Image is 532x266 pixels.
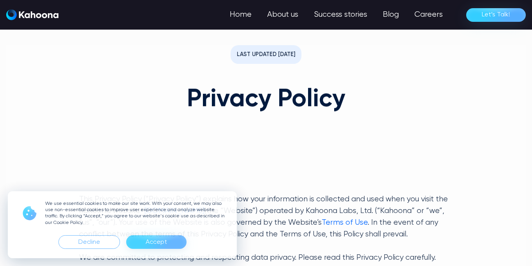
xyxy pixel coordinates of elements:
[306,7,375,23] a: Success stories
[187,86,345,113] h1: Privacy Policy
[6,9,58,20] img: Kahoona logo white
[45,201,227,226] p: We use essential cookies to make our site work. With your consent, we may also use non-essential ...
[58,235,120,249] div: Decline
[222,7,259,23] a: Home
[375,7,407,23] a: Blog
[6,9,58,21] a: home
[407,7,451,23] a: Careers
[482,9,510,21] div: Let’s Talk!
[126,235,187,249] div: Accept
[146,236,167,248] div: Accept
[78,236,100,248] div: Decline
[237,48,295,61] div: Last updated [DATE]
[259,7,306,23] a: About us
[322,218,368,227] a: Terms of Use
[79,194,453,264] p: This Privacy Policy (“Privacy Policy”) explains how your information is collected and used when y...
[466,8,526,22] a: Let’s Talk!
